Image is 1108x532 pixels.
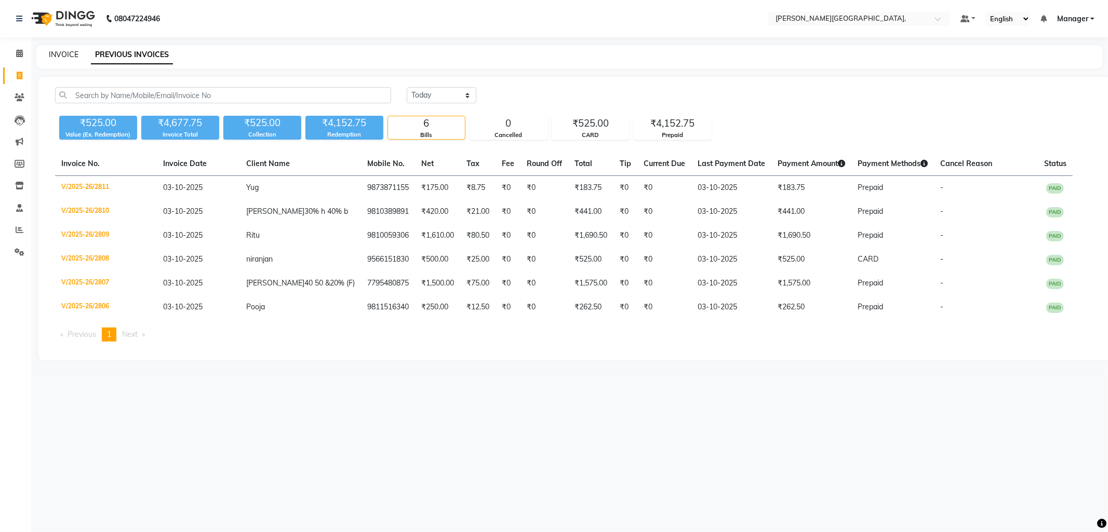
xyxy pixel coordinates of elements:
td: 03-10-2025 [691,200,771,224]
span: Total [575,159,592,168]
div: CARD [552,131,629,140]
td: ₹0 [520,224,568,248]
td: ₹0 [520,176,568,200]
span: Previous [68,330,96,339]
td: V/2025-26/2811 [55,176,157,200]
span: Prepaid [858,183,883,192]
td: ₹0 [496,224,520,248]
a: PREVIOUS INVOICES [91,46,173,64]
td: ₹0 [520,200,568,224]
span: Invoice No. [61,159,100,168]
span: Client Name [246,159,290,168]
span: Invoice Date [163,159,207,168]
td: ₹0 [613,271,637,295]
td: ₹0 [520,295,568,319]
span: Round Off [527,159,562,168]
span: Status [1044,159,1066,168]
span: [PERSON_NAME] [246,278,304,288]
td: ₹0 [637,200,691,224]
div: 6 [388,116,465,131]
td: ₹0 [520,248,568,271]
td: ₹0 [637,271,691,295]
td: ₹0 [496,248,520,271]
td: ₹500.00 [415,248,460,271]
td: ₹0 [613,224,637,248]
div: Cancelled [470,131,547,140]
td: 9810389891 [361,200,415,224]
td: ₹0 [613,248,637,271]
td: ₹8.75 [460,176,496,200]
img: logo [26,4,98,33]
td: ₹0 [637,295,691,319]
td: V/2025-26/2806 [55,295,157,319]
span: - [940,302,943,311]
div: Collection [223,130,301,139]
td: ₹0 [637,176,691,200]
td: ₹183.75 [771,176,851,200]
span: 03-10-2025 [163,254,203,264]
div: Value (Ex. Redemption) [59,130,137,139]
td: V/2025-26/2809 [55,224,157,248]
td: ₹0 [637,248,691,271]
td: ₹262.50 [568,295,613,319]
td: 03-10-2025 [691,224,771,248]
td: 03-10-2025 [691,295,771,319]
span: PAID [1046,183,1064,194]
span: Cancel Reason [940,159,992,168]
div: ₹4,152.75 [634,116,711,131]
div: ₹4,677.75 [141,116,219,130]
td: ₹25.00 [460,248,496,271]
td: ₹0 [613,200,637,224]
span: Fee [502,159,514,168]
span: CARD [858,254,878,264]
td: ₹1,575.00 [771,271,851,295]
td: ₹0 [496,295,520,319]
span: 03-10-2025 [163,230,203,240]
span: Net [421,159,434,168]
td: V/2025-26/2807 [55,271,157,295]
div: ₹525.00 [59,116,137,130]
td: ₹0 [520,271,568,295]
td: 9566151830 [361,248,415,271]
div: 0 [470,116,547,131]
td: ₹441.00 [568,200,613,224]
td: ₹0 [637,224,691,248]
td: V/2025-26/2808 [55,248,157,271]
span: Tip [620,159,631,168]
td: ₹0 [496,200,520,224]
div: ₹4,152.75 [305,116,383,130]
span: - [940,207,943,216]
td: 9811516340 [361,295,415,319]
td: ₹1,690.50 [771,224,851,248]
td: ₹0 [496,271,520,295]
span: 03-10-2025 [163,183,203,192]
span: PAID [1046,231,1064,241]
td: 9810059306 [361,224,415,248]
td: ₹420.00 [415,200,460,224]
span: PAID [1046,303,1064,313]
span: - [940,230,943,240]
span: niranjan [246,254,273,264]
span: Prepaid [858,230,883,240]
span: Ritu [246,230,260,240]
span: Payment Methods [858,159,928,168]
span: Prepaid [858,207,883,216]
td: ₹75.00 [460,271,496,295]
input: Search by Name/Mobile/Email/Invoice No [55,87,391,103]
span: Pooja [246,302,265,311]
span: Yug [246,183,259,192]
span: Prepaid [858,302,883,311]
td: ₹525.00 [568,248,613,271]
span: 03-10-2025 [163,207,203,216]
td: V/2025-26/2810 [55,200,157,224]
span: 40 50 &20% (F) [304,278,355,288]
td: ₹0 [613,176,637,200]
nav: Pagination [55,328,1094,342]
td: ₹183.75 [568,176,613,200]
span: Prepaid [858,278,883,288]
td: 03-10-2025 [691,271,771,295]
span: 03-10-2025 [163,278,203,288]
span: Current Due [644,159,685,168]
td: ₹0 [613,295,637,319]
td: ₹21.00 [460,200,496,224]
